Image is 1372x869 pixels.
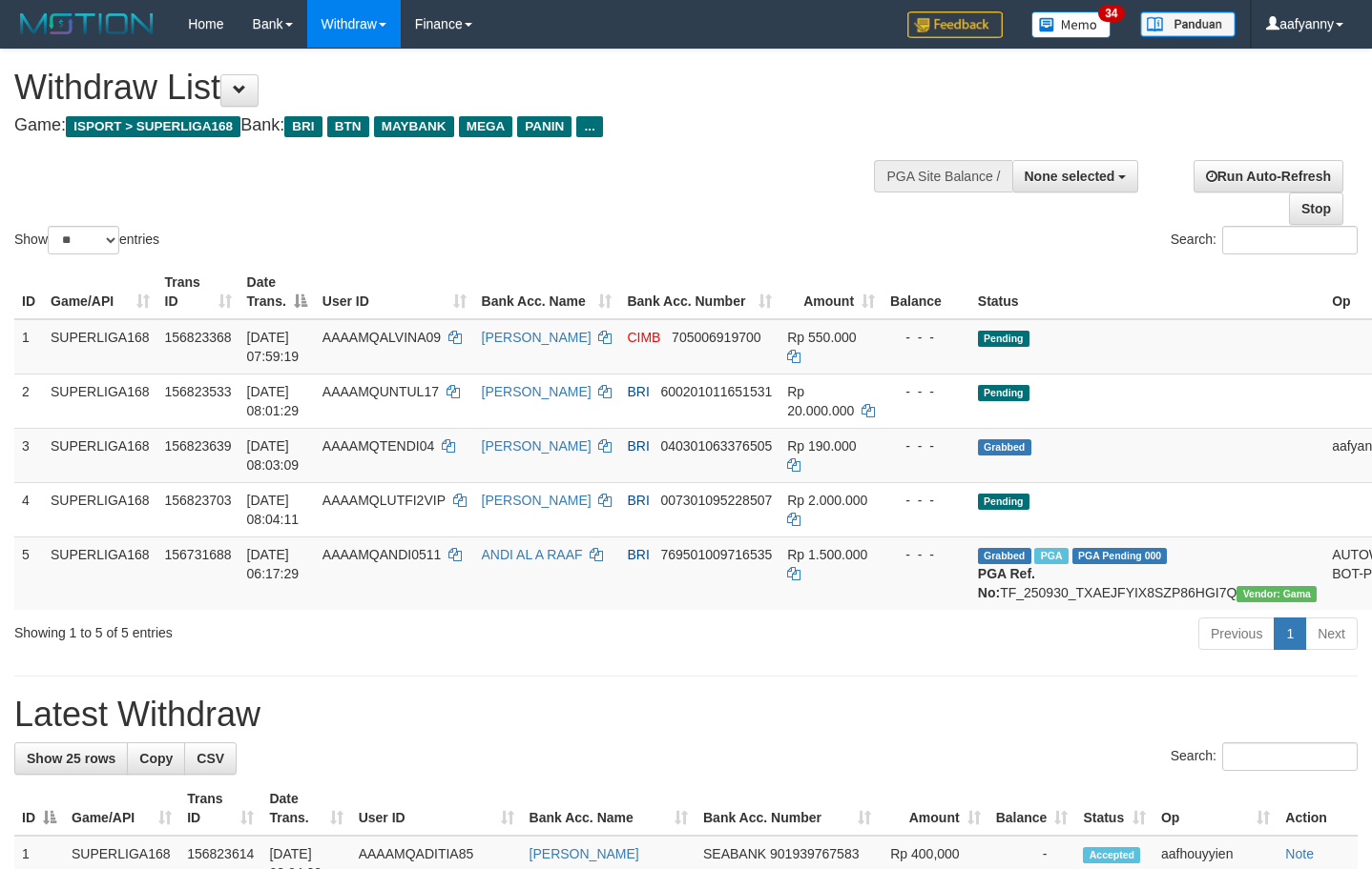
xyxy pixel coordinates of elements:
[970,265,1324,319] th: Status
[522,781,696,836] th: Bank Acc. Name: activate to sort column ascending
[247,438,300,473] span: [DATE] 08:03:09
[1154,781,1278,836] th: Op: activate to sort column ascending
[261,781,350,836] th: Date Trans.: activate to sort column ascending
[165,493,232,508] span: 156823703
[672,330,760,345] span: Copy 705006919700 to clipboard
[978,494,1029,510] span: Pending
[627,493,649,508] span: BRI
[482,438,592,454] a: [PERSON_NAME]
[576,116,602,137] span: ...
[165,547,232,562] span: 156731688
[1171,742,1358,771] label: Search:
[482,547,583,562] a: ANDI AL A RAAF
[43,428,157,482] td: SUPERLIGA168
[1083,847,1140,863] span: Accepted
[780,265,883,319] th: Amount: activate to sort column ascending
[184,742,237,775] a: CSV
[890,491,963,510] div: - - -
[351,781,522,836] th: User ID: activate to sort column ascending
[770,846,859,861] span: Copy 901939767583 to clipboard
[1012,160,1139,192] button: None selected
[627,384,649,399] span: BRI
[14,226,159,254] label: Show entries
[482,384,592,399] a: [PERSON_NAME]
[879,781,988,836] th: Amount: activate to sort column ascending
[627,438,649,454] span: BRI
[165,438,232,454] span: 156823639
[890,436,963,455] div: - - -
[322,330,441,345] span: AAAAMQALVINA09
[890,328,963,347] div: - - -
[66,116,240,137] span: ISPORT > SUPERLIGA168
[978,439,1031,455] span: Grabbed
[43,536,157,610] td: SUPERLIGA168
[1140,11,1236,37] img: panduan.png
[43,374,157,428] td: SUPERLIGA168
[978,548,1031,564] span: Grabbed
[43,482,157,536] td: SUPERLIGA168
[1031,11,1112,38] img: Button%20Memo.svg
[239,265,315,319] th: Date Trans.: activate to sort column descending
[787,330,856,345] span: Rp 550.000
[14,781,64,836] th: ID: activate to sort column descending
[1285,846,1314,861] a: Note
[696,781,879,836] th: Bank Acc. Number: activate to sort column ascending
[627,547,649,562] span: BRI
[874,160,1011,192] div: PGA Site Balance /
[530,846,639,861] a: [PERSON_NAME]
[1278,781,1358,836] th: Action
[14,696,1358,734] h1: Latest Withdraw
[64,781,179,836] th: Game/API: activate to sort column ascending
[787,438,856,454] span: Rp 190.000
[127,742,185,775] a: Copy
[157,265,239,319] th: Trans ID: activate to sort column ascending
[1222,226,1358,254] input: Search:
[322,547,442,562] span: AAAAMQANDI0511
[619,265,780,319] th: Bank Acc. Number: activate to sort column ascending
[1274,617,1306,650] a: 1
[1075,781,1154,836] th: Status: activate to sort column ascending
[517,116,572,137] span: PANIN
[1222,742,1358,771] input: Search:
[1194,160,1343,192] a: Run Auto-Refresh
[787,384,854,418] span: Rp 20.000.000
[482,493,592,508] a: [PERSON_NAME]
[322,438,434,454] span: AAAAMQTENDI04
[374,116,454,137] span: MAYBANK
[165,384,232,399] span: 156823533
[890,382,963,401] div: - - -
[139,751,173,766] span: Copy
[474,265,620,319] th: Bank Acc. Name: activate to sort column ascending
[43,265,157,319] th: Game/API: activate to sort column ascending
[284,116,322,137] span: BRI
[703,846,766,861] span: SEABANK
[787,493,867,508] span: Rp 2.000.000
[43,319,157,374] td: SUPERLIGA168
[1171,226,1358,254] label: Search:
[247,493,300,527] span: [DATE] 08:04:11
[14,10,159,38] img: MOTION_logo.png
[1289,192,1343,225] a: Stop
[660,384,772,399] span: Copy 600201011651531 to clipboard
[197,751,224,766] span: CSV
[1237,586,1317,602] span: Vendor URL: https://trx31.1velocity.biz
[322,384,439,399] span: AAAAMQUNTUL17
[970,536,1324,610] td: TF_250930_TXAEJFYIX8SZP86HGI7Q
[1034,548,1068,564] span: Marked by aafromsomean
[14,536,43,610] td: 5
[247,384,300,418] span: [DATE] 08:01:29
[327,116,369,137] span: BTN
[459,116,513,137] span: MEGA
[247,547,300,581] span: [DATE] 06:17:29
[482,330,592,345] a: [PERSON_NAME]
[322,493,446,508] span: AAAAMQLUTFI2VIP
[978,331,1029,347] span: Pending
[315,265,474,319] th: User ID: activate to sort column ascending
[1198,617,1275,650] a: Previous
[890,545,963,564] div: - - -
[1072,548,1168,564] span: PGA Pending
[627,330,660,345] span: CIMB
[14,742,128,775] a: Show 25 rows
[14,482,43,536] td: 4
[660,438,772,454] span: Copy 040301063376505 to clipboard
